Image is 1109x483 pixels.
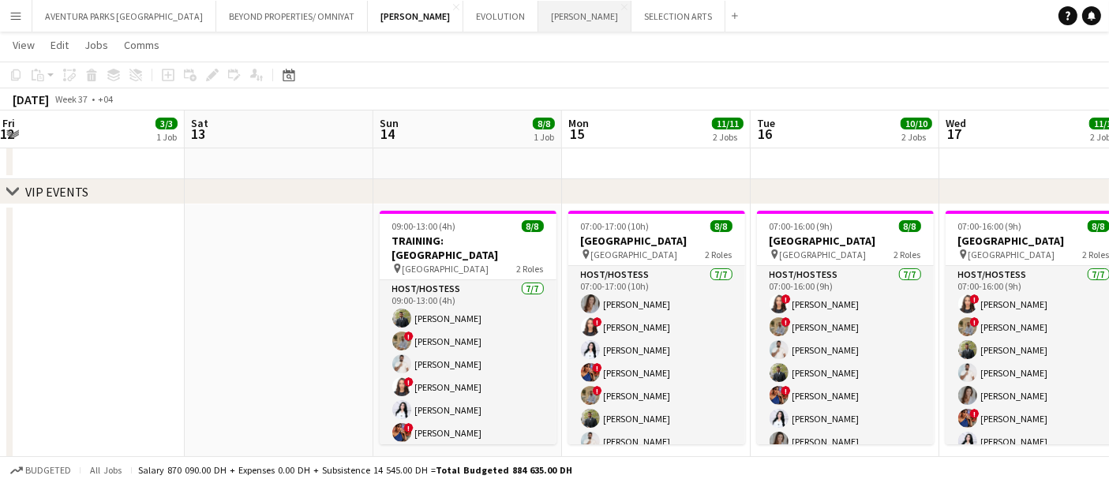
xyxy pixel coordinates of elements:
div: 1 Job [534,131,554,143]
span: ! [970,317,980,327]
span: 2 Roles [517,263,544,275]
span: 16 [755,125,775,143]
app-card-role: Host/Hostess7/707:00-17:00 (10h)[PERSON_NAME]![PERSON_NAME][PERSON_NAME]![PERSON_NAME]![PERSON_NA... [568,266,745,457]
span: 14 [377,125,399,143]
button: Budgeted [8,462,73,479]
button: EVOLUTION [463,1,538,32]
span: 11/11 [712,118,744,129]
div: 2 Jobs [901,131,931,143]
button: BEYOND PROPERTIES/ OMNIYAT [216,1,368,32]
span: Edit [51,38,69,52]
span: 8/8 [522,220,544,232]
span: Fri [2,116,15,130]
button: [PERSON_NAME] [368,1,463,32]
span: 09:00-13:00 (4h) [392,220,456,232]
span: 07:00-16:00 (9h) [958,220,1022,232]
span: ! [404,377,414,387]
span: [GEOGRAPHIC_DATA] [780,249,867,260]
span: Total Budgeted 884 635.00 DH [436,464,572,476]
span: 07:00-16:00 (9h) [770,220,834,232]
span: Mon [568,116,589,130]
button: SELECTION ARTS [631,1,725,32]
span: ! [404,331,414,341]
app-card-role: Host/Hostess7/709:00-13:00 (4h)[PERSON_NAME]![PERSON_NAME][PERSON_NAME]![PERSON_NAME][PERSON_NAME... [380,280,556,471]
span: Comms [124,38,159,52]
div: 1 Job [156,131,177,143]
button: [PERSON_NAME] [538,1,631,32]
span: ! [404,423,414,432]
div: [DATE] [13,92,49,107]
div: Salary 870 090.00 DH + Expenses 0.00 DH + Subsistence 14 545.00 DH = [138,464,572,476]
span: ! [970,294,980,304]
span: ! [781,317,791,327]
div: VIP EVENTS [25,184,88,200]
span: 10/10 [901,118,932,129]
span: 8/8 [899,220,921,232]
span: Jobs [84,38,108,52]
span: ! [970,409,980,418]
span: Week 37 [52,93,92,105]
span: All jobs [87,464,125,476]
div: 2 Jobs [713,131,743,143]
span: ! [593,386,602,395]
h3: TRAINING: [GEOGRAPHIC_DATA] [380,234,556,262]
span: [GEOGRAPHIC_DATA] [969,249,1055,260]
span: 07:00-17:00 (10h) [581,220,650,232]
h3: [GEOGRAPHIC_DATA] [757,234,934,248]
app-job-card: 07:00-16:00 (9h)8/8[GEOGRAPHIC_DATA] [GEOGRAPHIC_DATA]2 RolesHost/Hostess7/707:00-16:00 (9h)![PER... [757,211,934,444]
a: View [6,35,41,55]
span: ! [781,294,791,304]
span: 17 [943,125,966,143]
span: 8/8 [710,220,732,232]
span: 2 Roles [706,249,732,260]
span: [GEOGRAPHIC_DATA] [591,249,678,260]
a: Comms [118,35,166,55]
app-job-card: 09:00-13:00 (4h)8/8TRAINING: [GEOGRAPHIC_DATA] [GEOGRAPHIC_DATA]2 RolesHost/Hostess7/709:00-13:00... [380,211,556,444]
span: Sun [380,116,399,130]
h3: [GEOGRAPHIC_DATA] [568,234,745,248]
app-job-card: 07:00-17:00 (10h)8/8[GEOGRAPHIC_DATA] [GEOGRAPHIC_DATA]2 RolesHost/Hostess7/707:00-17:00 (10h)[PE... [568,211,745,444]
span: 8/8 [533,118,555,129]
span: ! [593,363,602,373]
span: Wed [946,116,966,130]
div: +04 [98,93,113,105]
span: Tue [757,116,775,130]
span: ! [593,317,602,327]
span: Sat [191,116,208,130]
span: ! [781,386,791,395]
a: Edit [44,35,75,55]
span: Budgeted [25,465,71,476]
span: 13 [189,125,208,143]
button: AVENTURA PARKS [GEOGRAPHIC_DATA] [32,1,216,32]
span: View [13,38,35,52]
span: [GEOGRAPHIC_DATA] [403,263,489,275]
app-card-role: Host/Hostess7/707:00-16:00 (9h)![PERSON_NAME]![PERSON_NAME][PERSON_NAME][PERSON_NAME]![PERSON_NAM... [757,266,934,457]
a: Jobs [78,35,114,55]
span: 15 [566,125,589,143]
span: 3/3 [155,118,178,129]
span: 2 Roles [894,249,921,260]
